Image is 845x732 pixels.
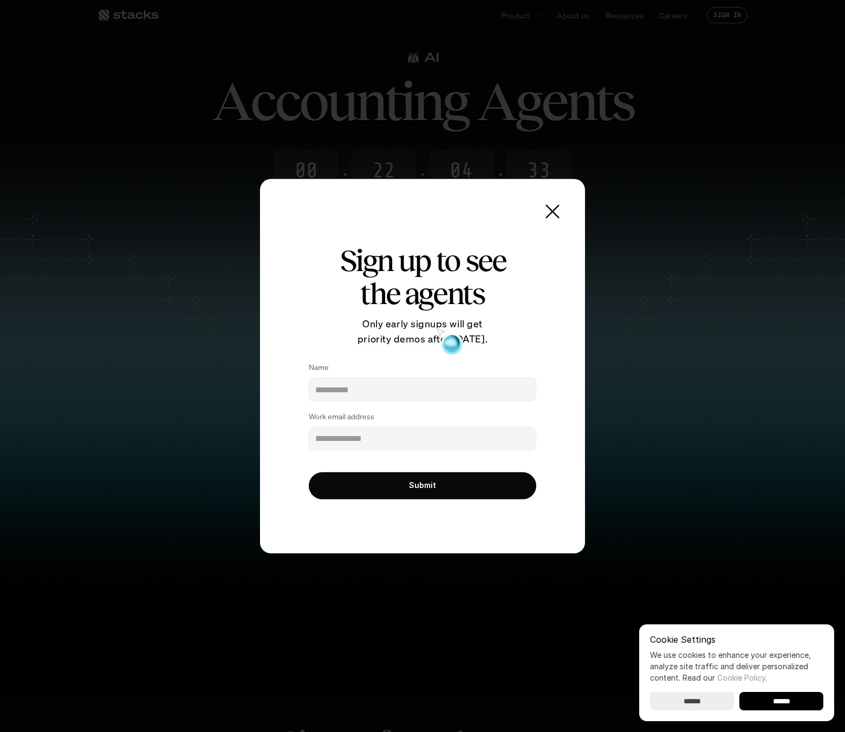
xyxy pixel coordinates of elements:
p: Work email address [309,412,374,421]
a: Cookie Policy [717,673,765,682]
span: Read our . [682,673,767,682]
button: Submit [309,472,536,499]
p: We use cookies to enhance your experience, analyze site traffic and deliver personalized content. [650,649,823,683]
p: Submit [409,481,436,490]
h2: Sign up to see the agents [298,243,547,310]
p: Cookie Settings [650,635,823,644]
input: Name [309,378,536,401]
p: Name [309,363,329,372]
p: Only early signups will get priority demos after [DATE]. [298,316,547,347]
input: Work email address [309,427,536,451]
